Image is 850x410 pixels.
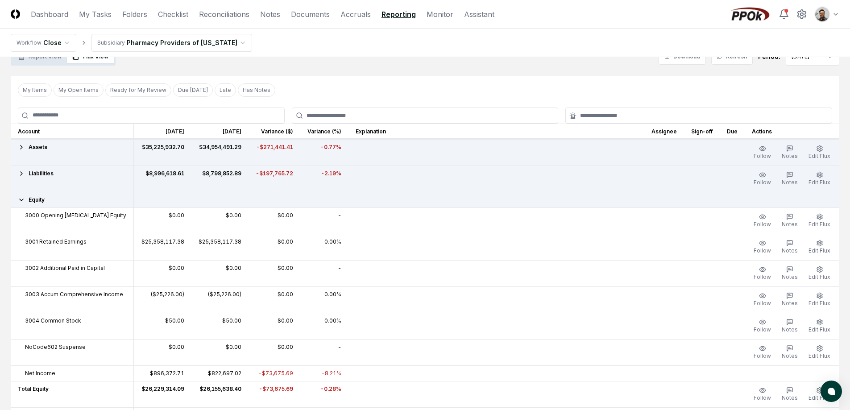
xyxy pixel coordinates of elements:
[754,153,771,159] span: Follow
[782,326,798,333] span: Notes
[134,313,191,339] td: $50.00
[809,179,830,186] span: Edit Flux
[249,286,300,313] td: $0.00
[134,139,191,166] td: $35,225,932.70
[300,139,348,166] td: -0.77%
[191,365,249,381] td: $822,697.02
[191,260,249,286] td: $0.00
[134,286,191,313] td: ($25,226.00)
[249,381,300,407] td: -$73,675.69
[464,9,494,20] a: Assistant
[782,221,798,228] span: Notes
[25,211,126,219] span: 3000 Opening Bal Equity
[199,9,249,20] a: Reconciliations
[809,221,830,228] span: Edit Flux
[754,352,771,359] span: Follow
[780,211,800,230] button: Notes
[780,290,800,309] button: Notes
[684,124,720,139] th: Sign-off
[249,124,300,139] th: Variance ($)
[754,300,771,306] span: Follow
[752,143,773,162] button: Follow
[807,385,832,404] button: Edit Flux
[300,124,348,139] th: Variance (%)
[134,166,191,192] td: $8,996,618.61
[752,290,773,309] button: Follow
[29,196,45,204] span: Equity
[807,264,832,283] button: Edit Flux
[191,381,249,407] td: $26,155,638.40
[79,9,112,20] a: My Tasks
[780,317,800,335] button: Notes
[97,39,125,47] div: Subsidiary
[18,83,52,97] button: My Items
[249,166,300,192] td: -$197,765.72
[782,273,798,280] span: Notes
[191,234,249,260] td: $25,358,117.38
[122,9,147,20] a: Folders
[809,153,830,159] span: Edit Flux
[25,317,81,325] span: 3004 Common Stock
[821,381,842,402] button: atlas-launcher
[754,247,771,254] span: Follow
[173,83,213,97] button: Due Today
[291,9,330,20] a: Documents
[29,143,47,151] span: Assets
[745,124,839,139] th: Actions
[809,352,830,359] span: Edit Flux
[754,179,771,186] span: Follow
[18,385,49,393] span: Total Equity
[782,179,798,186] span: Notes
[300,207,348,234] td: -
[191,339,249,365] td: $0.00
[754,394,771,401] span: Follow
[809,326,830,333] span: Edit Flux
[249,339,300,365] td: $0.00
[300,313,348,339] td: 0.00%
[191,207,249,234] td: $0.00
[249,260,300,286] td: $0.00
[25,264,105,272] span: 3002 Additional Paid in Capital
[25,238,87,246] span: 3001 Retained Earnings
[780,170,800,188] button: Notes
[134,260,191,286] td: $0.00
[300,260,348,286] td: -
[300,166,348,192] td: -2.19%
[780,143,800,162] button: Notes
[752,170,773,188] button: Follow
[809,273,830,280] span: Edit Flux
[249,313,300,339] td: $0.00
[54,83,104,97] button: My Open Items
[249,234,300,260] td: $0.00
[754,326,771,333] span: Follow
[381,9,416,20] a: Reporting
[11,34,252,52] nav: breadcrumb
[134,339,191,365] td: $0.00
[807,143,832,162] button: Edit Flux
[17,39,41,47] div: Workflow
[215,83,236,97] button: Late
[340,9,371,20] a: Accruals
[752,385,773,404] button: Follow
[158,9,188,20] a: Checklist
[300,234,348,260] td: 0.00%
[300,286,348,313] td: 0.00%
[105,83,171,97] button: Ready for My Review
[815,7,829,21] img: d09822cc-9b6d-4858-8d66-9570c114c672_eec49429-a748-49a0-a6ec-c7bd01c6482e.png
[134,234,191,260] td: $25,358,117.38
[754,273,771,280] span: Follow
[720,124,745,139] th: Due
[134,381,191,407] td: $26,229,314.09
[754,221,771,228] span: Follow
[134,365,191,381] td: $896,372.71
[807,290,832,309] button: Edit Flux
[752,343,773,362] button: Follow
[29,170,54,178] span: Liabilities
[249,139,300,166] td: -$271,441.41
[134,207,191,234] td: $0.00
[752,317,773,335] button: Follow
[11,124,134,139] th: Account
[752,264,773,283] button: Follow
[780,385,800,404] button: Notes
[809,300,830,306] span: Edit Flux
